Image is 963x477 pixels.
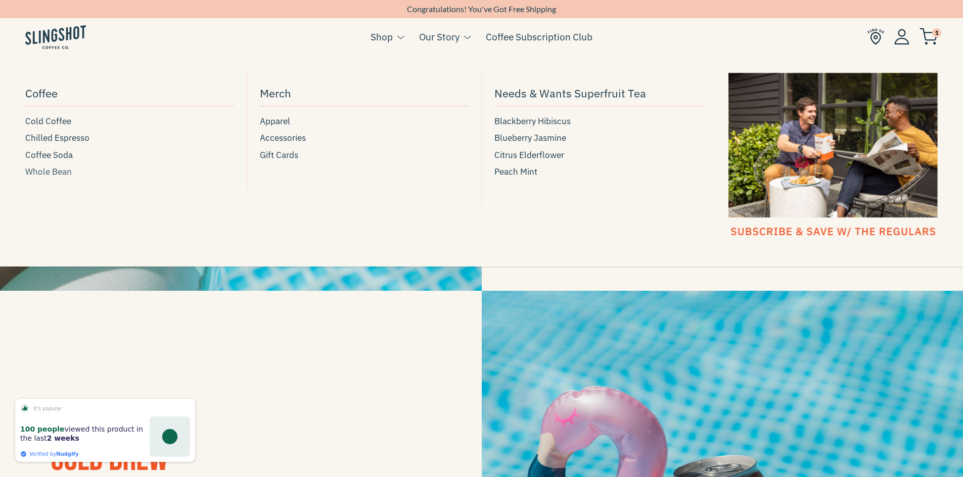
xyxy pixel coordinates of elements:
span: Accessories [260,131,306,145]
span: Coffee [25,84,58,102]
span: Blackberry Hibiscus [494,115,571,128]
span: Coffee Soda [25,148,73,162]
a: Blackberry Hibiscus [494,115,704,128]
a: Whole Bean [25,165,235,179]
a: Coffee Subscription Club [486,29,592,44]
img: cart [920,28,938,45]
a: Cold Coffee [25,115,235,128]
span: Apparel [260,115,290,128]
a: Blueberry Jasmine [494,131,704,145]
a: Accessories [260,131,469,145]
span: Cold Coffee [25,115,71,128]
span: Citrus Elderflower [494,148,564,162]
span: Whole Bean [25,165,72,179]
a: Our Story [419,29,460,44]
a: Needs & Wants Superfruit Tea [494,82,704,107]
span: 1 [932,28,941,37]
a: Citrus Elderflower [494,148,704,162]
span: Merch [260,84,291,102]
span: Chilled Espresso [25,131,89,145]
a: Chilled Espresso [25,131,235,145]
a: Coffee [25,82,235,107]
a: Gift Cards [260,148,469,162]
img: Find Us [867,28,884,45]
a: Shop [371,29,393,44]
span: Gift Cards [260,148,298,162]
a: Merch [260,82,469,107]
a: Apparel [260,115,469,128]
a: Peach Mint [494,165,704,179]
img: Account [894,29,909,44]
a: 1 [920,31,938,43]
a: Coffee Soda [25,148,235,162]
span: Peach Mint [494,165,537,179]
span: Blueberry Jasmine [494,131,566,145]
span: Needs & Wants Superfruit Tea [494,84,646,102]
